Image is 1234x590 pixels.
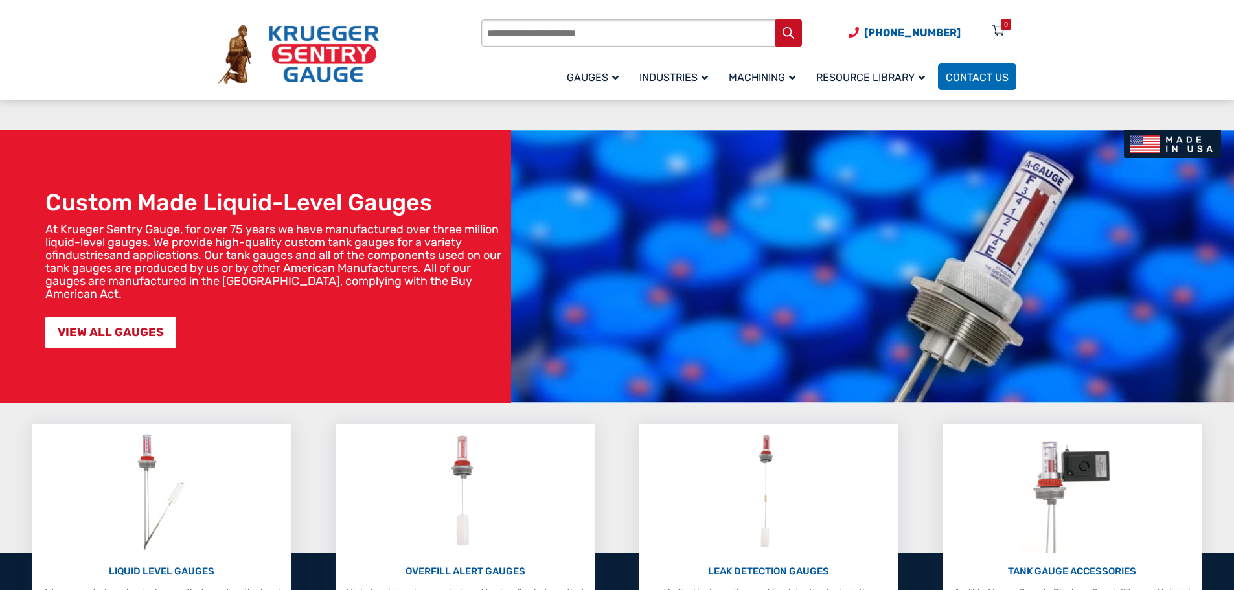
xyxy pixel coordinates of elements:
img: Leak Detection Gauges [743,430,794,553]
p: OVERFILL ALERT GAUGES [342,564,588,579]
img: Made In USA [1124,130,1221,158]
img: Liquid Level Gauges [127,430,196,553]
img: Overfill Alert Gauges [437,430,494,553]
a: Contact Us [938,63,1016,90]
a: Resource Library [808,62,938,92]
h1: Custom Made Liquid-Level Gauges [45,188,505,216]
span: Resource Library [816,71,925,84]
span: Contact Us [946,71,1009,84]
img: bg_hero_bannerksentry [511,130,1234,403]
a: Industries [632,62,721,92]
span: Gauges [567,71,619,84]
a: Phone Number (920) 434-8860 [849,25,961,41]
span: [PHONE_NUMBER] [864,27,961,39]
p: LIQUID LEVEL GAUGES [39,564,285,579]
p: TANK GAUGE ACCESSORIES [949,564,1195,579]
p: At Krueger Sentry Gauge, for over 75 years we have manufactured over three million liquid-level g... [45,223,505,301]
img: Krueger Sentry Gauge [218,25,379,84]
a: industries [58,248,109,262]
span: Industries [639,71,708,84]
a: Machining [721,62,808,92]
a: Gauges [559,62,632,92]
span: Machining [729,71,795,84]
img: Tank Gauge Accessories [1020,430,1125,553]
a: VIEW ALL GAUGES [45,317,176,348]
div: 0 [1004,19,1008,30]
p: LEAK DETECTION GAUGES [646,564,892,579]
